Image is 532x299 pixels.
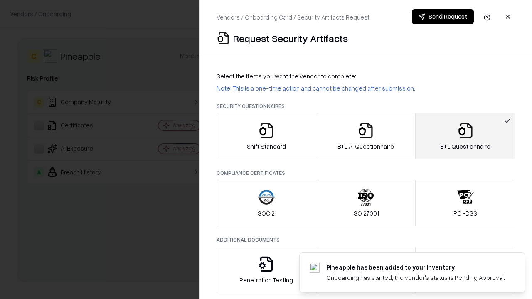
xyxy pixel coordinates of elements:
p: Vendors / Onboarding Card / Security Artifacts Request [217,13,369,22]
p: SOC 2 [258,209,275,218]
button: Penetration Testing [217,247,316,293]
button: ISO 27001 [316,180,416,226]
button: Send Request [412,9,474,24]
p: PCI-DSS [453,209,477,218]
button: B+L Questionnaire [415,113,515,159]
p: B+L Questionnaire [440,142,490,151]
button: Data Processing Agreement [415,247,515,293]
button: SOC 2 [217,180,316,226]
button: Shift Standard [217,113,316,159]
p: Shift Standard [247,142,286,151]
p: Penetration Testing [239,276,293,284]
img: pineappleenergy.com [310,263,320,273]
p: Request Security Artifacts [233,32,348,45]
p: Compliance Certificates [217,169,515,176]
button: B+L AI Questionnaire [316,113,416,159]
p: Note: This is a one-time action and cannot be changed after submission. [217,84,515,93]
button: PCI-DSS [415,180,515,226]
div: Pineapple has been added to your inventory [326,263,505,272]
p: B+L AI Questionnaire [337,142,394,151]
p: Select the items you want the vendor to complete: [217,72,515,81]
p: ISO 27001 [352,209,379,218]
button: Privacy Policy [316,247,416,293]
p: Additional Documents [217,236,515,243]
div: Onboarding has started, the vendor's status is Pending Approval. [326,273,505,282]
p: Security Questionnaires [217,103,515,110]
